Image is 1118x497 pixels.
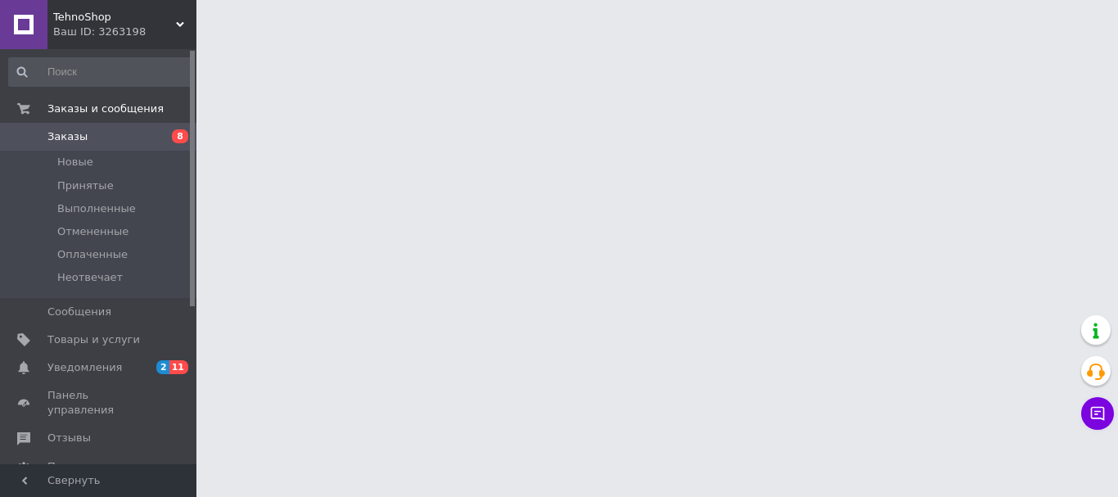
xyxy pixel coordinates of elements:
[57,155,93,169] span: Новые
[53,10,176,25] span: TehnoShop
[156,360,169,374] span: 2
[57,270,123,285] span: Неотвечает
[1081,397,1114,430] button: Чат с покупателем
[57,201,136,216] span: Выполненные
[47,459,115,474] span: Покупатели
[57,178,114,193] span: Принятые
[57,247,128,262] span: Оплаченные
[57,224,128,239] span: Отмененные
[47,305,111,319] span: Сообщения
[53,25,196,39] div: Ваш ID: 3263198
[47,388,151,418] span: Панель управления
[169,360,188,374] span: 11
[8,57,193,87] input: Поиск
[47,332,140,347] span: Товары и услуги
[47,431,91,445] span: Отзывы
[47,102,164,116] span: Заказы и сообщения
[172,129,188,143] span: 8
[47,129,88,144] span: Заказы
[47,360,122,375] span: Уведомления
